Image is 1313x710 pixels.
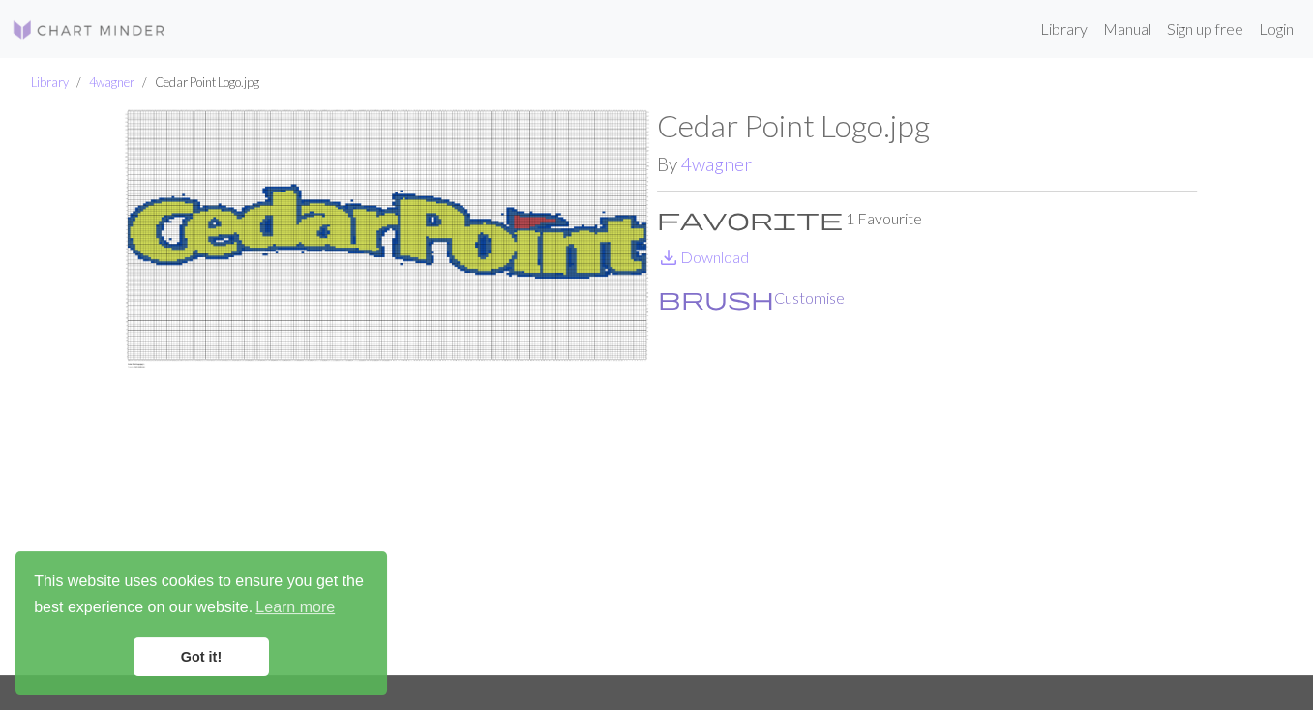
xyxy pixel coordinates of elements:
[15,551,387,695] div: cookieconsent
[657,153,1197,175] h2: By
[34,570,369,622] span: This website uses cookies to ensure you get the best experience on our website.
[253,593,338,622] a: learn more about cookies
[657,246,680,269] i: Download
[1095,10,1159,48] a: Manual
[89,74,134,90] a: 4wagner
[134,637,269,676] a: dismiss cookie message
[657,285,846,311] button: CustomiseCustomise
[658,284,774,311] span: brush
[1032,10,1095,48] a: Library
[657,244,680,271] span: save_alt
[658,286,774,310] i: Customise
[117,107,657,675] img: Cedar Point Logo.jpg
[657,248,749,266] a: DownloadDownload
[1251,10,1301,48] a: Login
[657,207,843,230] i: Favourite
[134,74,259,92] li: Cedar Point Logo.jpg
[657,207,1197,230] p: 1 Favourite
[681,153,752,175] a: 4wagner
[12,18,166,42] img: Logo
[1159,10,1251,48] a: Sign up free
[657,205,843,232] span: favorite
[31,74,69,90] a: Library
[657,107,1197,144] h1: Cedar Point Logo.jpg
